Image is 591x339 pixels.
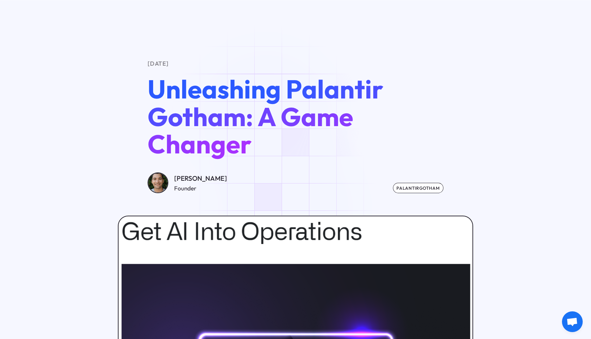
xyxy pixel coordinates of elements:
span: Unleashing Palantir Gotham: A Game Changer [148,73,383,160]
div: [DATE] [148,59,443,68]
div: PalantirGotham [393,183,443,193]
div: Open chat [562,311,583,332]
div: [PERSON_NAME] [174,173,227,183]
div: Founder [174,184,227,193]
